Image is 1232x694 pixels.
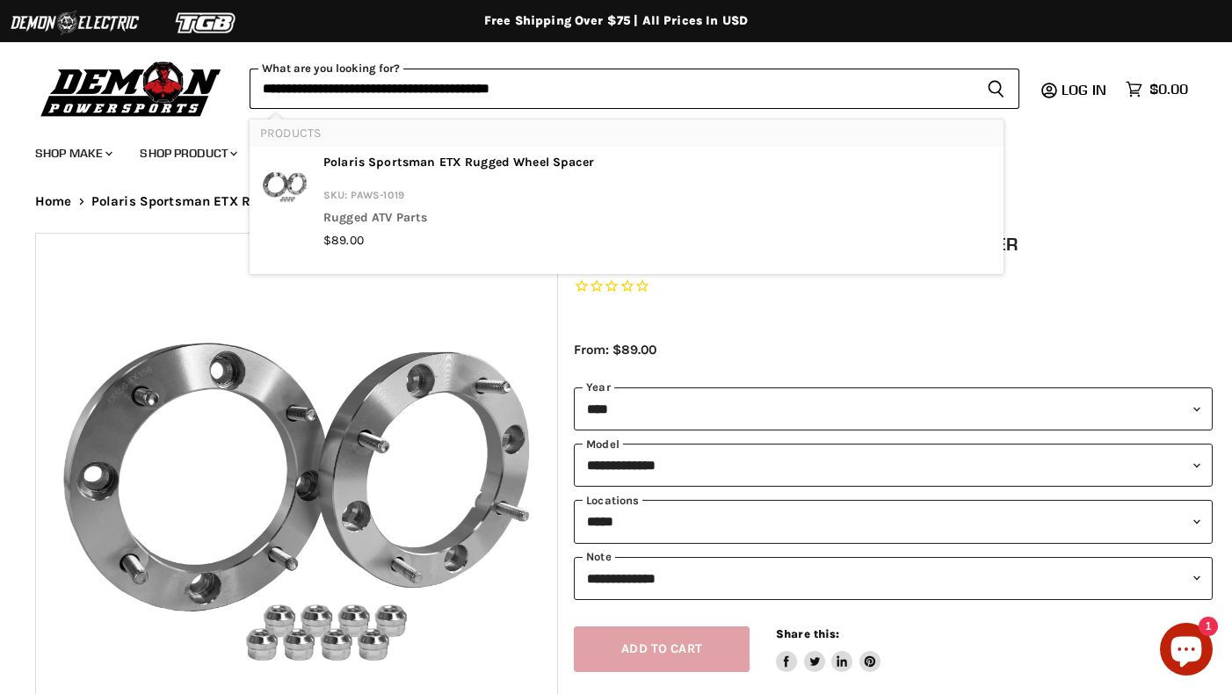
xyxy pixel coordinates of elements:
[574,387,1213,430] select: year
[439,155,461,170] b: ETX
[574,342,656,358] span: From: $89.00
[1155,623,1218,680] inbox-online-store-chat: Shopify online store chat
[973,69,1019,109] button: Search
[141,6,272,40] img: TGB Logo 2
[574,557,1213,600] select: keys
[260,154,616,250] a: <b>Polaris</b> <b>Sportsman</b> <b>ETX</b> <b>Rugged</b> <b>Wheel</b> <b>Spacer</b> Polaris Sport...
[91,194,381,209] span: Polaris Sportsman ETX Rugged Wheel Spacer
[1117,76,1197,102] a: $0.00
[1149,81,1188,98] span: $0.00
[250,69,1019,109] form: Product
[553,155,594,170] b: Spacer
[250,147,627,257] li: products: <b>Polaris</b> <b>Sportsman</b> <b>ETX</b> <b>Rugged</b> <b>Wheel</b> <b>Spacer</b>
[250,119,1004,147] li: Products
[35,194,72,209] a: Home
[513,155,549,170] b: Wheel
[323,233,364,248] span: $89.00
[22,135,123,171] a: Shop Make
[776,626,881,673] aside: Share this:
[1062,81,1106,98] span: Log in
[574,500,1213,543] select: keys
[323,209,594,232] p: Rugged ATV Parts
[465,155,510,170] b: Rugged
[776,627,839,640] span: Share this:
[35,57,228,119] img: Demon Powersports
[260,154,309,219] img: <b>Polaris</b> <b>Sportsman</b> <b>ETX</b> <b>Rugged</b> <b>Wheel</b> <b>Spacer</b>
[250,69,973,109] input: When autocomplete results are available use up and down arrows to review and enter to select
[127,135,248,171] a: Shop Product
[368,155,435,170] b: Sportsman
[574,278,1213,296] span: Rated 0.0 out of 5 stars 0 reviews
[9,6,141,40] img: Demon Electric Logo 2
[323,155,365,170] b: Polaris
[22,128,1184,171] ul: Main menu
[1054,82,1117,98] a: Log in
[574,444,1213,487] select: modal-name
[250,119,1004,275] div: Products
[323,186,594,209] p: SKU: PAWS-1019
